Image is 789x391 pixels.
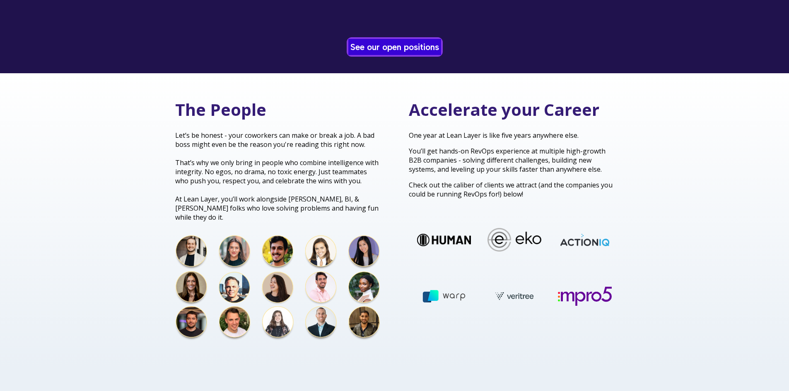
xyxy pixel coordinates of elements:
[486,233,540,247] img: ActionIQ
[348,39,441,55] a: See our open positions
[409,180,614,199] p: Check out the caliber of clients we attract (and the companies you could be running RevOps for!) ...
[507,285,560,307] img: warp ai
[409,98,599,121] span: Accelerate your Career
[577,284,631,308] img: veritree
[175,235,381,342] img: Team Photos for WEbsite (4)
[175,98,266,121] span: The People
[175,194,379,222] span: At Lean Layer, you’ll work alongside [PERSON_NAME], BI, & [PERSON_NAME] folks who love solving pr...
[366,285,420,307] img: Sybill
[436,287,490,305] img: Three Link Solutions
[409,146,614,174] p: You’ll get hands-on RevOps experience at multiple high-growth B2B companies - solving different c...
[416,228,470,252] img: Eko
[557,232,610,247] img: OpenWeb
[175,131,374,149] span: Let’s be honest - your coworkers can make or break a job. A bad boss might even be the reason you...
[409,131,614,140] p: One year at Lean Layer is like five years anywhere else.
[175,158,379,185] span: That’s why we only bring in people who combine intelligence with integrity. No egos, no drama, no...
